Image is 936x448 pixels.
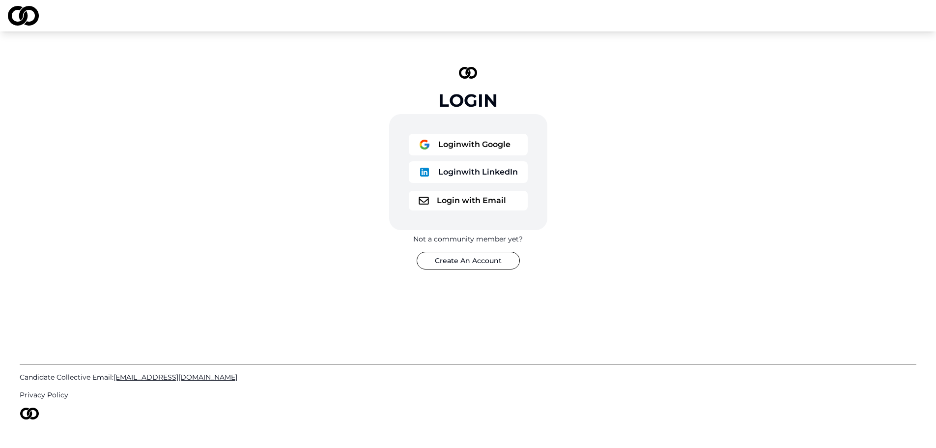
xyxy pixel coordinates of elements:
[409,161,528,183] button: logoLoginwith LinkedIn
[113,373,237,382] span: [EMAIL_ADDRESS][DOMAIN_NAME]
[417,252,520,269] button: Create An Account
[409,191,528,210] button: logoLogin with Email
[20,390,916,400] a: Privacy Policy
[413,234,523,244] div: Not a community member yet?
[419,166,430,178] img: logo
[419,139,430,150] img: logo
[20,408,39,419] img: logo
[8,6,39,26] img: logo
[438,90,498,110] div: Login
[459,67,478,79] img: logo
[409,134,528,155] button: logoLoginwith Google
[419,197,429,205] img: logo
[20,372,916,382] a: Candidate Collective Email:[EMAIL_ADDRESS][DOMAIN_NAME]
